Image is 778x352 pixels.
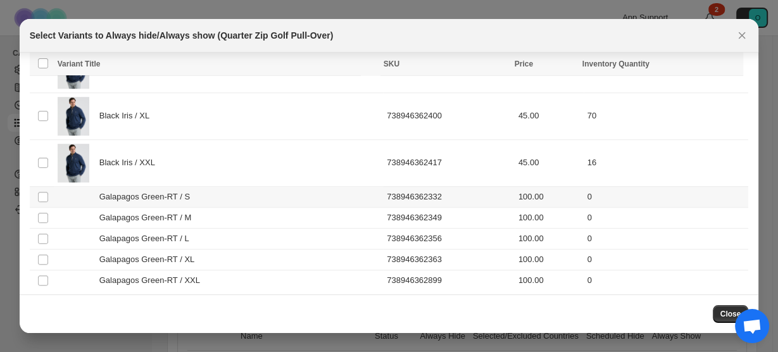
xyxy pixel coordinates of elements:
td: 0 [584,270,749,291]
img: Quarter-Zip-Golf-Pull-Over-Black-Iris-Original-Penguin-5.jpg [58,144,89,182]
td: 100.00 [515,228,584,249]
td: 0 [584,228,749,249]
span: Galapagos Green-RT / XL [99,253,201,266]
td: 738946362332 [383,186,515,207]
td: 0 [584,207,749,228]
span: Inventory Quantity [582,60,649,68]
span: Galapagos Green-RT / L [99,232,196,245]
td: 738946362417 [383,139,515,186]
td: 16 [584,139,749,186]
button: Close [733,27,751,44]
td: 738946362356 [383,228,515,249]
span: Price [515,60,533,68]
div: Open chat [735,309,769,343]
td: 738946362349 [383,207,515,228]
td: 45.00 [515,139,584,186]
td: 738946362899 [383,270,515,291]
span: Black Iris / XXL [99,156,162,169]
td: 738946362363 [383,249,515,270]
h2: Select Variants to Always hide/Always show (Quarter Zip Golf Pull-Over) [30,29,334,42]
span: Close [720,309,741,319]
td: 100.00 [515,207,584,228]
td: 738946362400 [383,92,515,139]
button: Close [713,305,749,323]
span: Galapagos Green-RT / S [99,191,197,203]
td: 0 [584,249,749,270]
td: 70 [584,92,749,139]
img: Quarter-Zip-Golf-Pull-Over-Black-Iris-Original-Penguin-5.jpg [58,97,89,135]
td: 100.00 [515,186,584,207]
td: 0 [584,186,749,207]
td: 45.00 [515,92,584,139]
span: Galapagos Green-RT / M [99,211,198,224]
span: SKU [384,60,399,68]
td: 100.00 [515,270,584,291]
span: Black Iris / XL [99,110,156,122]
span: Variant Title [58,60,101,68]
span: Galapagos Green-RT / XXL [99,274,207,287]
td: 100.00 [515,249,584,270]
